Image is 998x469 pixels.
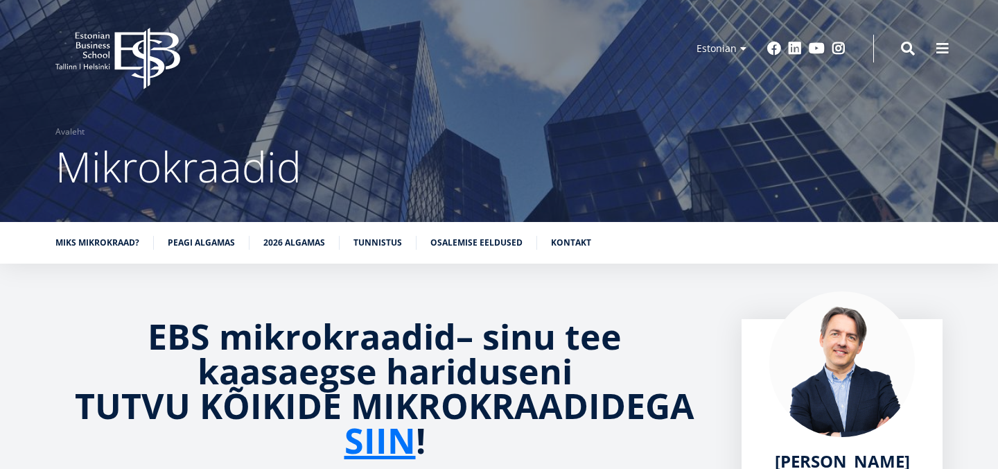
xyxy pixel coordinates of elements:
img: Marko Rillo [769,291,915,437]
a: Youtube [809,42,825,56]
strong: – [456,313,473,360]
strong: sinu tee kaasaegse hariduseni TUTVU KÕIKIDE MIKROKRAADIDEGA ! [75,313,694,464]
strong: EBS mikrokraadid [148,313,456,360]
a: 2026 algamas [263,236,325,250]
span: Mikrokraadid [55,138,301,195]
a: Peagi algamas [168,236,235,250]
a: Osalemise eeldused [430,236,523,250]
a: Instagram [832,42,846,56]
a: Tunnistus [353,236,402,250]
a: Avaleht [55,125,85,139]
a: Facebook [767,42,781,56]
a: SIIN [344,423,416,458]
a: Miks mikrokraad? [55,236,139,250]
a: Linkedin [788,42,802,56]
a: Kontakt [551,236,591,250]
